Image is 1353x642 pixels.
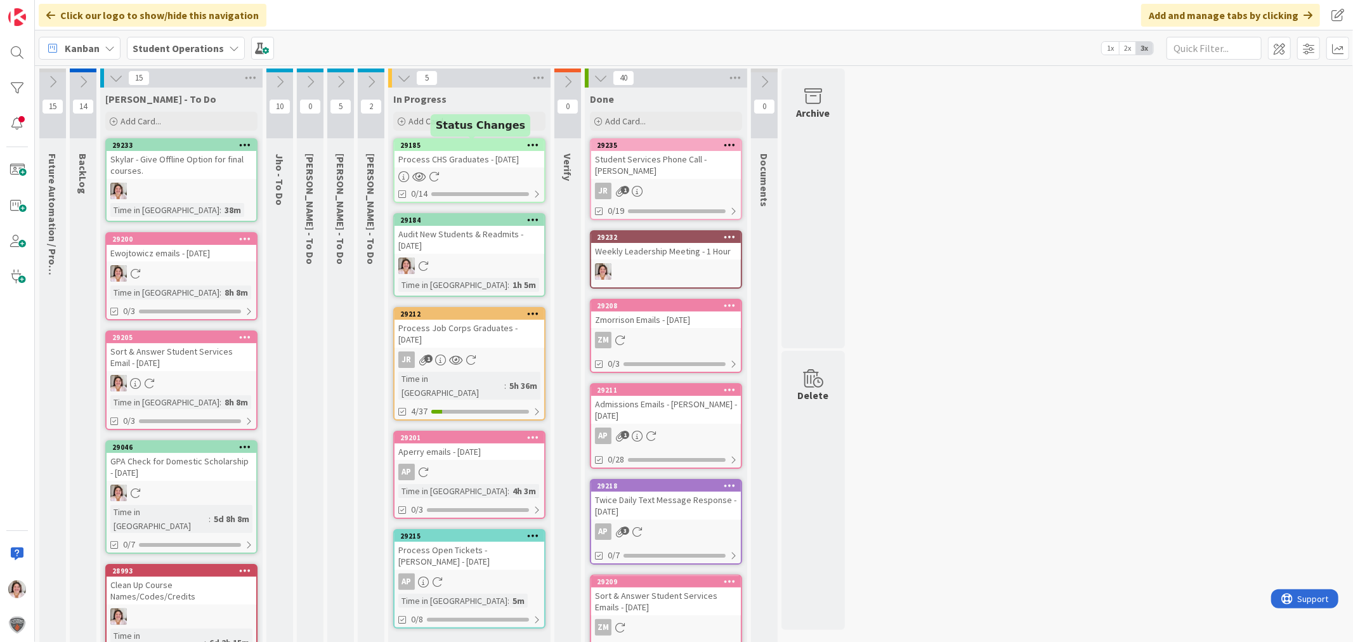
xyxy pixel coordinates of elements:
[509,594,528,608] div: 5m
[591,576,741,615] div: 29209Sort & Answer Student Services Emails - [DATE]
[395,530,544,542] div: 29215
[107,151,256,179] div: Skylar - Give Offline Option for final courses.
[107,565,256,577] div: 28993
[591,576,741,587] div: 29209
[209,512,211,526] span: :
[107,442,256,453] div: 29046
[591,263,741,280] div: EW
[107,343,256,371] div: Sort & Answer Student Services Email - [DATE]
[112,235,256,244] div: 29200
[395,320,544,348] div: Process Job Corps Graduates - [DATE]
[797,105,830,121] div: Archive
[395,308,544,320] div: 29212
[409,115,449,127] span: Add Card...
[110,285,219,299] div: Time in [GEOGRAPHIC_DATA]
[398,464,415,480] div: AP
[107,485,256,501] div: EW
[591,311,741,328] div: Zmorrison Emails - [DATE]
[591,619,741,636] div: ZM
[591,232,741,259] div: 29232Weekly Leadership Meeting - 1 Hour
[416,70,438,86] span: 5
[269,99,291,114] span: 10
[219,395,221,409] span: :
[507,594,509,608] span: :
[424,355,433,363] span: 1
[509,278,539,292] div: 1h 5m
[46,154,59,326] span: Future Automation / Process Building
[107,265,256,282] div: EW
[798,388,829,403] div: Delete
[304,154,317,265] span: Zaida - To Do
[758,154,771,207] span: Documents
[395,530,544,570] div: 29215Process Open Tickets - [PERSON_NAME] - [DATE]
[1141,4,1320,27] div: Add and manage tabs by clicking
[595,183,611,199] div: JR
[107,332,256,371] div: 29205Sort & Answer Student Services Email - [DATE]
[219,203,221,217] span: :
[621,527,629,535] span: 3
[107,245,256,261] div: Ewojtowicz emails - [DATE]
[591,232,741,243] div: 29232
[398,484,507,498] div: Time in [GEOGRAPHIC_DATA]
[595,619,611,636] div: ZM
[608,549,620,562] span: 0/7
[395,308,544,348] div: 29212Process Job Corps Graduates - [DATE]
[398,351,415,368] div: JR
[1119,42,1136,55] span: 2x
[395,464,544,480] div: AP
[398,573,415,590] div: AP
[334,154,347,265] span: Eric - To Do
[400,310,544,318] div: 29212
[42,99,63,114] span: 15
[395,140,544,151] div: 29185
[110,203,219,217] div: Time in [GEOGRAPHIC_DATA]
[507,278,509,292] span: :
[504,379,506,393] span: :
[110,183,127,199] img: EW
[398,594,507,608] div: Time in [GEOGRAPHIC_DATA]
[597,386,741,395] div: 29211
[591,480,741,492] div: 29218
[411,187,428,200] span: 0/14
[110,505,209,533] div: Time in [GEOGRAPHIC_DATA]
[299,99,321,114] span: 0
[123,305,135,318] span: 0/3
[123,538,135,551] span: 0/7
[591,243,741,259] div: Weekly Leadership Meeting - 1 Hour
[107,442,256,481] div: 29046GPA Check for Domestic Scholarship - [DATE]
[398,372,504,400] div: Time in [GEOGRAPHIC_DATA]
[395,443,544,460] div: Aperry emails - [DATE]
[591,151,741,179] div: Student Services Phone Call - [PERSON_NAME]
[123,414,135,428] span: 0/3
[8,616,26,634] img: avatar
[595,332,611,348] div: ZM
[133,42,224,55] b: Student Operations
[395,151,544,167] div: Process CHS Graduates - [DATE]
[105,93,216,105] span: Emilie - To Do
[595,263,611,280] img: EW
[591,300,741,311] div: 29208
[1102,42,1119,55] span: 1x
[395,351,544,368] div: JR
[608,204,624,218] span: 0/19
[112,141,256,150] div: 29233
[395,432,544,460] div: 29201Aperry emails - [DATE]
[27,2,58,17] span: Support
[128,70,150,86] span: 15
[110,375,127,391] img: EW
[365,154,377,265] span: Amanda - To Do
[107,375,256,391] div: EW
[591,523,741,540] div: AP
[121,115,161,127] span: Add Card...
[107,565,256,605] div: 28993Clean Up Course Names/Codes/Credits
[395,258,544,274] div: EW
[273,154,286,206] span: Jho - To Do
[110,485,127,501] img: EW
[107,608,256,625] div: EW
[591,332,741,348] div: ZM
[557,99,578,114] span: 0
[360,99,382,114] span: 2
[398,278,507,292] div: Time in [GEOGRAPHIC_DATA]
[561,154,574,181] span: Verify
[112,333,256,342] div: 29205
